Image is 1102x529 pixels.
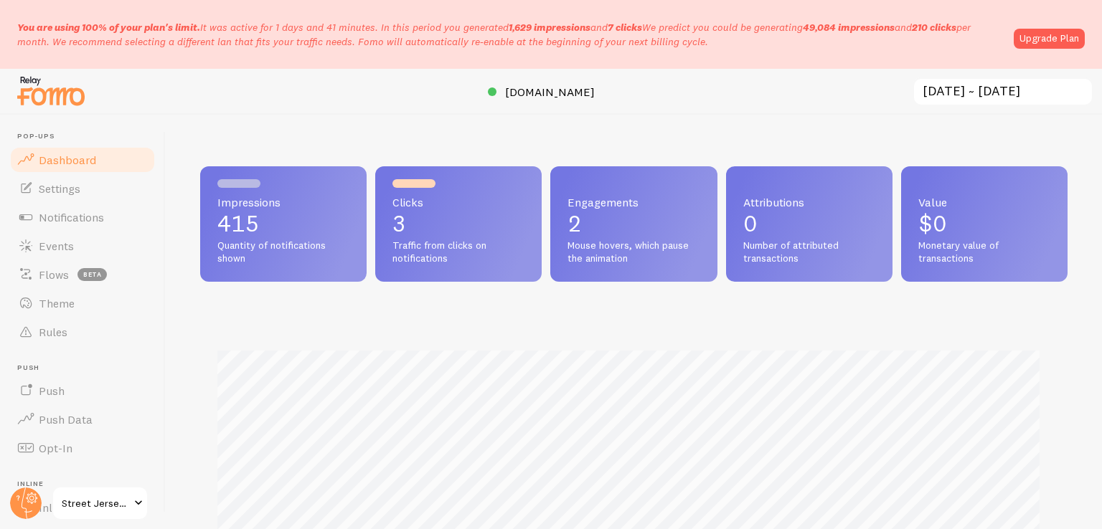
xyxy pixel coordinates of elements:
span: Flows [39,267,69,282]
p: 415 [217,212,349,235]
p: 2 [568,212,700,235]
span: beta [77,268,107,281]
b: 210 clicks [912,21,956,34]
b: 1,629 impressions [509,21,590,34]
b: 49,084 impressions [803,21,895,34]
span: Engagements [568,196,700,208]
a: Dashboard [9,146,156,174]
span: Traffic from clicks on notifications [392,239,524,264]
p: It was active for 1 days and 41 minutes. In this period you generated We predict you could be gen... [17,20,1005,49]
a: Push Data [9,405,156,434]
span: $0 [918,209,947,237]
span: Monetary value of transactions [918,239,1050,264]
a: Flows beta [9,260,156,289]
a: Notifications [9,203,156,232]
span: Attributions [743,196,875,208]
span: Push [39,383,65,398]
a: Upgrade Plan [1014,29,1085,49]
p: 3 [392,212,524,235]
span: Opt-In [39,441,72,455]
span: and [509,21,642,34]
span: Mouse hovers, which pause the animation [568,239,700,264]
a: Theme [9,289,156,318]
span: Street Jersey ⚽️ [62,495,130,512]
p: 0 [743,212,875,235]
img: fomo-relay-logo-orange.svg [15,72,87,109]
span: Notifications [39,210,104,224]
span: Impressions [217,196,349,208]
span: Rules [39,325,67,339]
span: Number of attributed transactions [743,239,875,264]
a: Settings [9,174,156,203]
span: Value [918,196,1050,208]
span: Dashboard [39,153,96,167]
span: and [803,21,956,34]
span: Settings [39,181,80,196]
span: Events [39,239,74,253]
span: Push [17,363,156,373]
a: Rules [9,318,156,346]
a: Push [9,376,156,405]
b: 7 clicks [608,21,642,34]
span: Theme [39,296,75,310]
span: You are using 100% of your plan's limit. [17,21,200,34]
span: Push Data [39,412,93,426]
span: Quantity of notifications shown [217,239,349,264]
span: Clicks [392,196,524,208]
a: Street Jersey ⚽️ [52,486,149,520]
span: Pop-ups [17,132,156,141]
span: Inline [17,480,156,489]
a: Opt-In [9,434,156,462]
a: Events [9,232,156,260]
